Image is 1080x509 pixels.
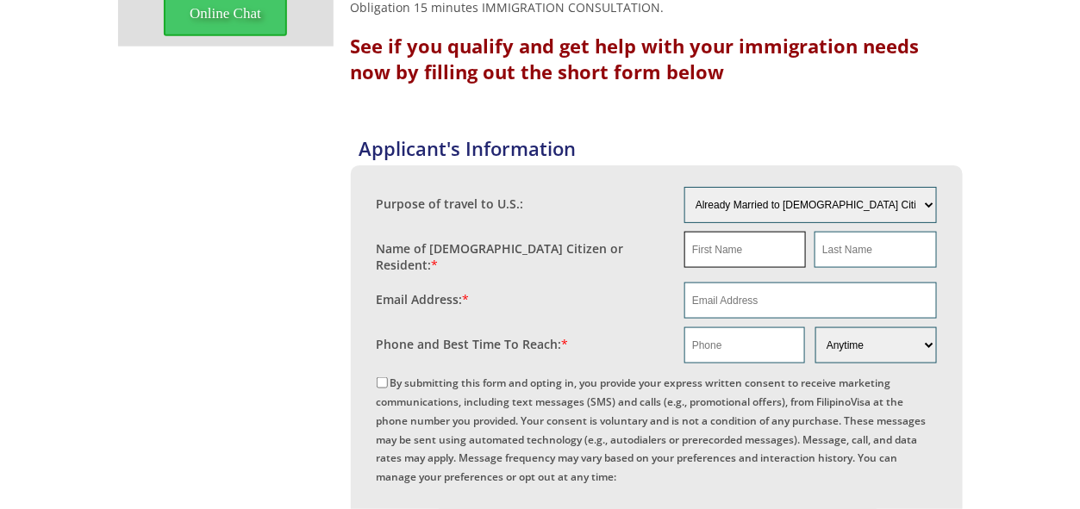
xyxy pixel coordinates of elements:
label: Name of [DEMOGRAPHIC_DATA] Citizen or Resident: [377,240,668,273]
input: Phone [684,327,805,363]
strong: See if you qualify and get help with your immigration needs now by filling out the short form below [351,33,920,84]
input: First Name [684,232,806,268]
input: By submitting this form and opting in, you provide your express written consent to receive market... [377,377,388,388]
label: Purpose of travel to U.S.: [377,196,524,212]
select: Phone and Best Reach Time are required. [815,327,936,363]
label: Phone and Best Time To Reach: [377,336,569,352]
h4: Applicant's Information [359,135,963,161]
input: Email Address [684,282,937,319]
input: Last Name [815,232,936,268]
label: Email Address: [377,291,470,307]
